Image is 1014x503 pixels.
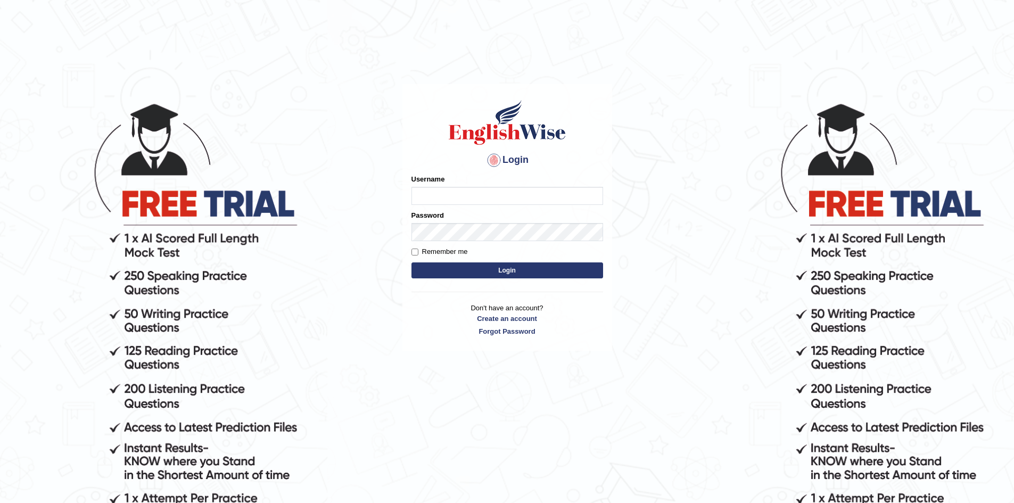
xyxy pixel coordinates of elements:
a: Create an account [411,314,603,324]
a: Forgot Password [411,326,603,336]
h4: Login [411,152,603,169]
p: Don't have an account? [411,303,603,336]
label: Remember me [411,246,468,257]
label: Username [411,174,445,184]
img: Logo of English Wise sign in for intelligent practice with AI [447,98,568,146]
label: Password [411,210,444,220]
button: Login [411,262,603,278]
input: Remember me [411,249,418,255]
